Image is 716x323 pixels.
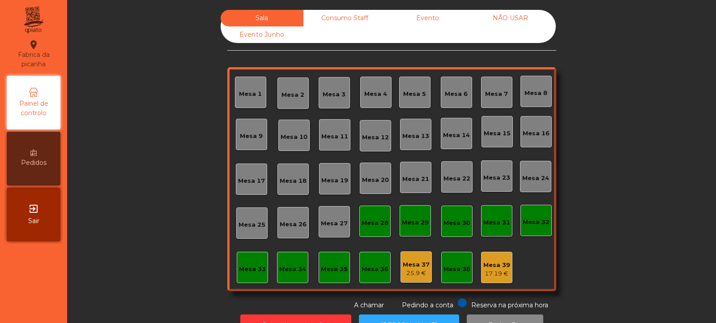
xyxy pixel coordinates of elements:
[21,158,47,168] span: Pedidos
[364,90,387,99] div: Mesa 4
[485,90,508,99] div: Mesa 7
[240,132,263,141] div: Mesa 9
[239,265,266,274] div: Mesa 33
[303,10,386,26] div: Consumo Staff
[280,177,307,185] div: Mesa 18
[443,174,470,183] div: Mesa 22
[238,177,265,185] div: Mesa 17
[28,203,39,214] i: exit_to_app
[443,265,470,274] div: Mesa 38
[362,176,389,185] div: Mesa 20
[483,218,510,227] div: Mesa 31
[386,10,469,26] div: Evento
[483,269,510,278] div: 17.19 €
[523,218,550,227] div: Mesa 32
[402,132,429,141] div: Mesa 13
[469,10,552,26] div: NÃO USAR
[7,39,60,69] div: Fabrica da picanha
[362,219,388,228] div: Mesa 28
[403,90,426,99] div: Mesa 5
[221,26,303,43] div: Evento Junho
[403,269,430,278] div: 25.9 €
[321,176,348,185] div: Mesa 19
[280,220,307,229] div: Mesa 26
[28,216,39,226] span: Sair
[402,301,453,309] span: Pedindo a conta
[28,39,39,50] i: location_on
[484,129,511,138] div: Mesa 15
[321,132,348,141] div: Mesa 11
[22,4,44,36] img: qpiato
[523,129,550,138] div: Mesa 16
[362,133,389,142] div: Mesa 12
[9,99,58,118] span: Painel de controlo
[321,265,348,274] div: Mesa 35
[221,10,303,26] div: Sala
[281,90,304,99] div: Mesa 2
[362,265,388,274] div: Mesa 36
[239,220,265,229] div: Mesa 25
[483,173,510,182] div: Mesa 23
[524,89,547,98] div: Mesa 8
[279,265,306,274] div: Mesa 34
[281,133,307,142] div: Mesa 10
[443,131,470,140] div: Mesa 14
[522,174,549,183] div: Mesa 24
[443,219,470,228] div: Mesa 30
[403,260,430,269] div: Mesa 37
[402,218,429,227] div: Mesa 29
[321,219,348,228] div: Mesa 27
[471,301,548,309] span: Reserva na próxima hora
[445,90,468,99] div: Mesa 6
[239,90,262,99] div: Mesa 1
[323,90,345,99] div: Mesa 3
[354,301,384,309] span: A chamar
[402,175,429,184] div: Mesa 21
[483,261,510,270] div: Mesa 39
